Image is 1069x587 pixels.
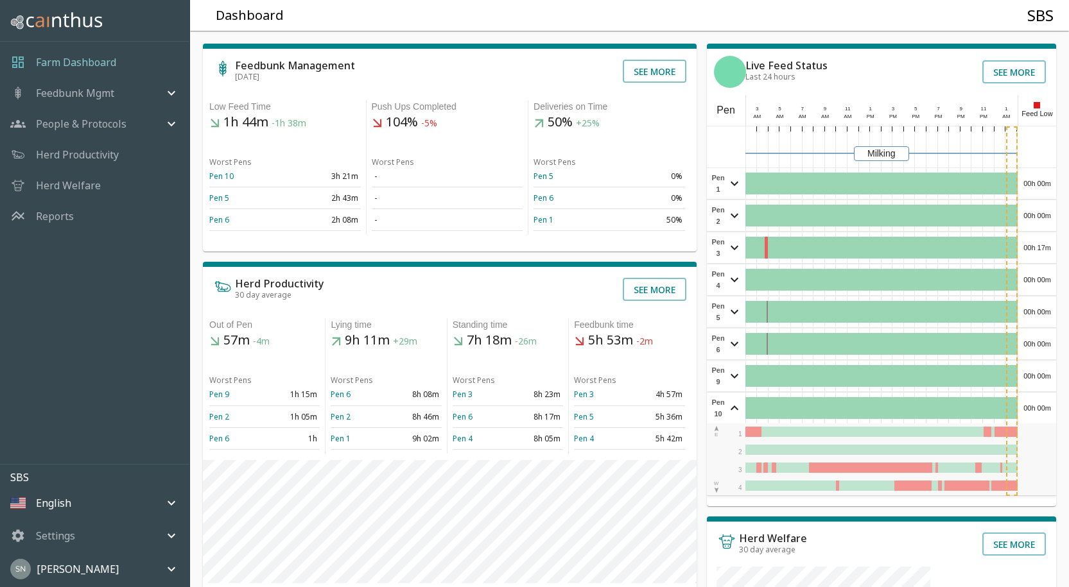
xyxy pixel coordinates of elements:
span: Worst Pens [209,157,252,167]
div: W [713,480,720,494]
span: -1h 38m [272,117,306,130]
a: Pen 2 [209,411,229,422]
span: 4 [738,484,742,491]
h5: 57m [209,332,320,350]
a: Herd Welfare [36,178,101,193]
h4: SBS [1027,6,1054,25]
span: 2 [738,448,742,455]
td: 8h 46m [387,405,442,427]
div: Feed Low [1018,95,1056,126]
span: 30 day average [739,544,795,555]
div: 00h 00m [1018,264,1056,295]
td: 2h 43m [285,187,361,209]
div: Pen [707,95,745,126]
span: AM [821,114,829,119]
span: Pen 9 [710,364,727,387]
div: Deliveries on Time [534,100,685,114]
div: 1 [865,105,876,113]
span: AM [1002,114,1010,119]
span: PM [934,114,942,119]
a: Pen 5 [534,171,553,182]
div: 9 [955,105,967,113]
span: Worst Pens [534,157,576,167]
span: Worst Pens [331,375,373,386]
div: 11 [842,105,854,113]
a: Farm Dashboard [36,55,116,70]
a: Pen 3 [574,389,594,400]
h6: Live Feed Status [745,60,828,71]
td: 0% [609,187,685,209]
h5: 104% [372,114,523,132]
div: 9 [819,105,831,113]
h5: 50% [534,114,685,132]
span: -4m [253,336,270,348]
span: AM [753,114,761,119]
div: 7 [933,105,944,113]
span: AM [799,114,806,119]
td: 50% [609,209,685,231]
a: Pen 5 [209,192,229,203]
div: Standing time [453,318,563,332]
span: 1 [738,430,742,438]
span: 3 [738,466,742,473]
div: 5 [910,105,921,113]
td: - [372,209,523,231]
h5: Dashboard [216,7,284,24]
span: Pen 3 [710,236,727,259]
div: 00h 00m [1018,296,1056,327]
td: 5h 36m [629,405,684,427]
span: Worst Pens [209,375,252,386]
p: [PERSON_NAME] [37,561,119,577]
div: 7 [797,105,808,113]
button: See more [623,278,686,301]
div: Out of Pen [209,318,320,332]
a: Pen 4 [453,433,473,444]
span: Pen 2 [710,204,727,227]
div: 3 [751,105,763,113]
td: - [372,187,523,209]
a: Pen 10 [209,171,234,182]
span: -26m [515,336,537,348]
a: Pen 1 [534,214,553,225]
a: Pen 6 [331,389,351,400]
span: [DATE] [235,71,259,82]
td: 8h 17m [508,405,563,427]
span: AM [844,114,851,119]
h5: 1h 44m [209,114,361,132]
td: - [372,166,523,187]
span: -2m [636,336,653,348]
span: Worst Pens [574,375,616,386]
td: 3h 21m [285,166,361,187]
p: Feedbunk Mgmt [36,85,114,101]
div: Lying time [331,318,441,332]
button: See more [623,60,686,83]
p: English [36,495,71,511]
div: Milking [854,146,909,161]
td: 8h 05m [508,427,563,449]
h5: 7h 18m [453,332,563,350]
div: 00h 00m [1018,328,1056,359]
span: Last 24 hours [745,71,795,82]
td: 8h 23m [508,384,563,405]
div: Feedbunk time [574,318,684,332]
td: 9h 02m [387,427,442,449]
p: Settings [36,528,75,543]
a: Pen 5 [574,411,594,422]
div: 11 [978,105,989,113]
span: Worst Pens [453,375,495,386]
h5: 5h 53m [574,332,684,350]
p: Herd Productivity [36,147,119,162]
td: 8h 08m [387,384,442,405]
h5: 9h 11m [331,332,441,350]
span: PM [867,114,874,119]
img: 45cffdf61066f8072b93f09263145446 [10,559,31,579]
h6: Herd Welfare [739,533,807,543]
h6: Feedbunk Management [235,60,355,71]
span: Pen 10 [710,396,727,420]
button: See more [982,60,1046,83]
a: Pen 9 [209,389,229,400]
p: Reports [36,208,74,224]
div: Low Feed Time [209,100,361,114]
span: Pen 5 [710,300,727,323]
